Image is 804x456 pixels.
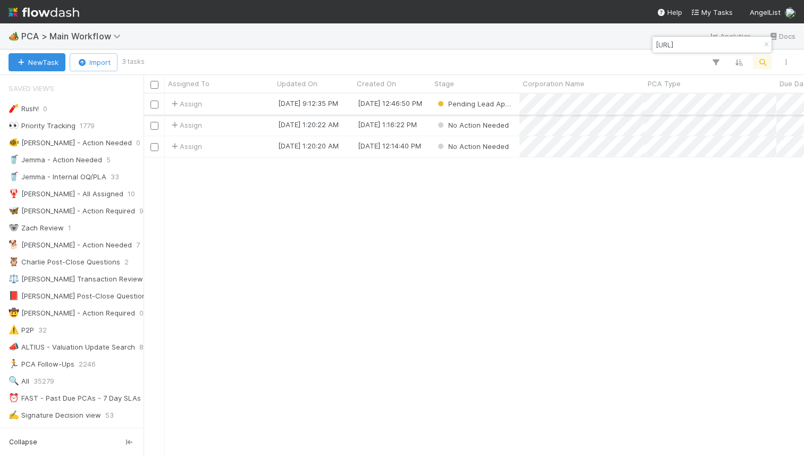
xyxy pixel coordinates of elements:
[9,240,19,249] span: 🐕
[150,101,158,109] input: Toggle Row Selected
[9,206,19,215] span: 🦋
[169,98,202,109] span: Assign
[139,341,147,354] span: 87
[9,172,19,181] span: 🥤
[448,100,526,108] span: Pending Lead Approval
[434,78,454,89] span: Stage
[111,170,119,184] span: 33
[358,119,417,130] div: [DATE] 1:16:22 PM
[139,204,144,218] span: 9
[9,155,19,164] span: 🥤
[9,308,19,317] span: 🤠
[9,3,79,21] img: logo-inverted-e16ddd16eac7371096b0.svg
[709,30,751,43] a: Analytics
[277,78,317,89] span: Updated On
[448,121,509,129] span: No Action Needed
[80,119,95,132] span: 1779
[278,98,338,109] div: [DATE] 9:12:35 PM
[136,238,140,252] span: 7
[9,136,132,150] div: [PERSON_NAME] - Action Needed
[278,119,339,130] div: [DATE] 1:20:22 AM
[169,141,202,152] span: Assign
[139,306,144,320] span: 0
[9,104,19,113] span: 🧨
[9,53,65,71] button: NewTask
[9,78,54,99] span: Saved Views
[9,437,37,447] span: Collapse
[105,409,114,422] span: 53
[9,189,19,198] span: 🦞
[68,221,71,235] span: 1
[9,410,19,419] span: ✍️
[9,375,29,388] div: All
[9,204,135,218] div: [PERSON_NAME] - Action Required
[648,78,681,89] span: PCA Type
[768,30,795,43] a: Docs
[106,153,111,167] span: 5
[9,170,106,184] div: Jemma - Internal OQ/PLA
[9,359,19,368] span: 🏃
[9,31,19,40] span: 🏕️
[9,119,76,132] div: Priority Tracking
[9,187,123,201] div: [PERSON_NAME] - All Assigned
[750,8,781,16] span: AngelList
[523,78,584,89] span: Corporation Name
[358,140,421,151] div: [DATE] 12:14:40 PM
[9,325,19,334] span: ⚠️
[124,255,129,269] span: 2
[691,8,733,16] span: My Tasks
[9,102,39,115] div: Rush!
[38,324,47,337] span: 32
[9,153,102,167] div: Jemma - Action Needed
[9,221,64,235] div: Zach Review
[9,274,19,283] span: ⚖️
[448,142,509,151] span: No Action Needed
[9,121,19,130] span: 👀
[9,392,141,405] div: FAST - Past Due PCAs - 7 Day SLAs
[9,409,101,422] div: Signature Decision view
[21,31,126,42] span: PCA > Main Workflow
[9,306,135,320] div: [PERSON_NAME] - Action Required
[9,358,74,371] div: PCA Follow-Ups
[657,7,682,18] div: Help
[9,289,150,303] div: [PERSON_NAME] Post-Close Questions
[9,342,19,351] span: 📣
[9,272,165,286] div: [PERSON_NAME] Transaction Review Tasks
[9,223,19,232] span: 🐨
[150,143,158,151] input: Toggle Row Selected
[9,291,19,300] span: 📕
[9,238,132,252] div: [PERSON_NAME] - Action Needed
[79,358,96,371] span: 2246
[785,7,795,18] img: avatar_d2b43477-63dc-4e62-be5b-6fdd450c05a1.png
[9,425,31,446] span: Stage
[357,78,396,89] span: Created On
[128,187,135,201] span: 10
[168,78,210,89] span: Assigned To
[150,81,158,89] input: Toggle All Rows Selected
[9,376,19,385] span: 🔍
[9,324,34,337] div: P2P
[150,122,158,130] input: Toggle Row Selected
[136,136,140,150] span: 0
[9,341,135,354] div: ALTIUS - Valuation Update Search
[122,57,145,67] small: 3 tasks
[169,120,202,130] span: Assign
[43,102,47,115] span: 0
[9,257,19,266] span: 🦉
[358,98,422,109] div: [DATE] 12:46:50 PM
[70,53,118,71] button: Import
[33,375,54,388] span: 35279
[654,38,760,51] input: Search...
[9,138,19,147] span: 🐠
[9,255,120,269] div: Charlie Post-Close Questions
[9,393,19,402] span: ⏰
[278,140,339,151] div: [DATE] 1:20:20 AM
